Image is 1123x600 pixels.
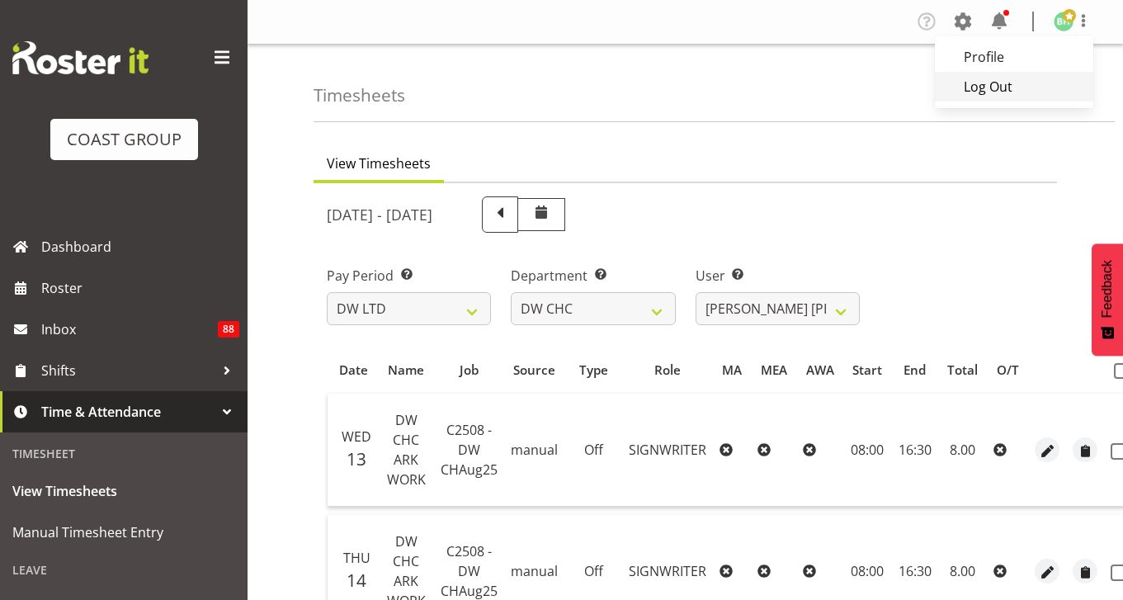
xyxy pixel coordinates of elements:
[12,41,149,74] img: Rosterit website logo
[41,358,215,383] span: Shifts
[327,206,432,224] h5: [DATE] - [DATE]
[327,266,491,286] label: Pay Period
[41,234,239,259] span: Dashboard
[761,361,787,380] span: MEA
[347,447,366,470] span: 13
[67,127,182,152] div: COAST GROUP
[4,470,243,512] a: View Timesheets
[696,266,860,286] label: User
[892,394,938,507] td: 16:30
[947,361,978,380] span: Total
[565,394,622,507] td: Off
[218,321,239,338] span: 88
[12,520,235,545] span: Manual Timesheet Entry
[387,411,426,489] span: DW CHC ARK WORK
[339,361,368,380] span: Date
[935,42,1093,72] a: Profile
[579,361,608,380] span: Type
[342,428,371,446] span: Wed
[629,562,706,580] span: SIGNWRITER
[12,479,235,503] span: View Timesheets
[511,562,558,580] span: manual
[722,361,742,380] span: MA
[997,361,1019,380] span: O/T
[41,399,215,424] span: Time & Attendance
[1054,12,1073,31] img: bryan-humprhries1167.jpg
[347,569,366,592] span: 14
[441,542,498,600] span: C2508 - DW CHAug25
[4,437,243,470] div: Timesheet
[852,361,882,380] span: Start
[629,441,706,459] span: SIGNWRITER
[904,361,926,380] span: End
[511,266,675,286] label: Department
[388,361,424,380] span: Name
[843,394,892,507] td: 08:00
[41,276,239,300] span: Roster
[314,86,405,105] h4: Timesheets
[4,553,243,587] div: Leave
[1100,260,1115,318] span: Feedback
[1092,243,1123,356] button: Feedback - Show survey
[513,361,555,380] span: Source
[654,361,681,380] span: Role
[935,72,1093,102] a: Log Out
[4,512,243,553] a: Manual Timesheet Entry
[327,154,431,173] span: View Timesheets
[41,317,218,342] span: Inbox
[441,421,498,479] span: C2508 - DW CHAug25
[938,394,988,507] td: 8.00
[511,441,558,459] span: manual
[460,361,479,380] span: Job
[806,361,834,380] span: AWA
[343,549,370,567] span: Thu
